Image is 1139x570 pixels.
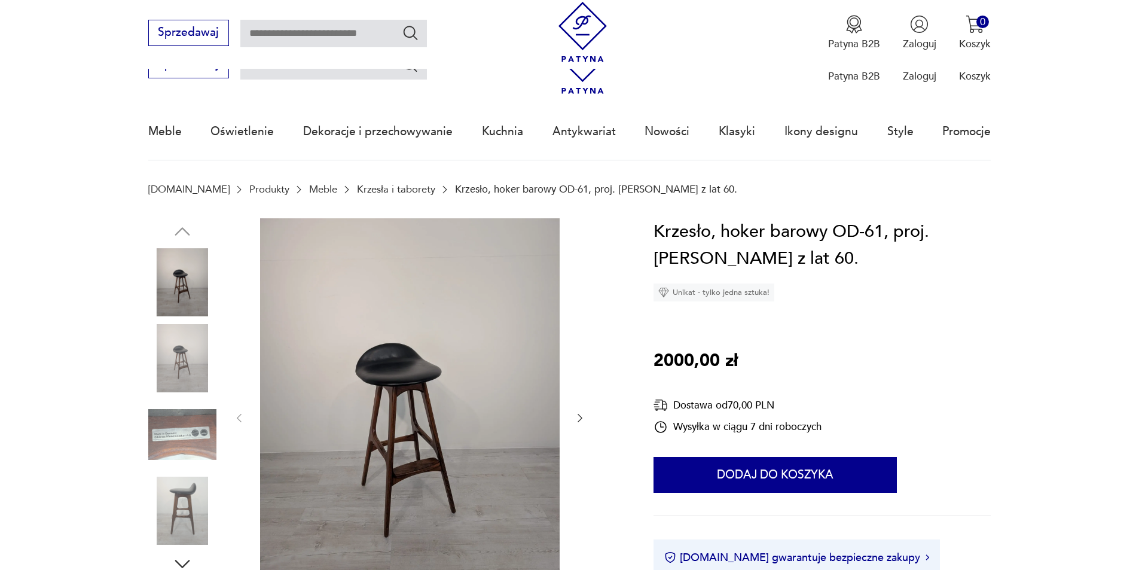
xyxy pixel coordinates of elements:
div: Unikat - tylko jedna sztuka! [654,284,774,301]
a: Antykwariat [552,104,616,159]
a: [DOMAIN_NAME] [148,184,230,195]
button: Dodaj do koszyka [654,457,897,493]
p: Krzesło, hoker barowy OD-61, proj. [PERSON_NAME] z lat 60. [455,184,737,195]
a: Klasyki [719,104,755,159]
p: 2000,00 zł [654,348,738,375]
p: Zaloguj [903,69,936,83]
div: 0 [976,16,989,28]
a: Meble [148,104,182,159]
img: Ikona medalu [845,15,863,33]
p: Zaloguj [903,37,936,51]
a: Sprzedawaj [148,29,229,38]
div: Wysyłka w ciągu 7 dni roboczych [654,420,822,434]
div: Dostawa od 70,00 PLN [654,398,822,413]
a: Promocje [942,104,991,159]
img: Ikona certyfikatu [664,551,676,563]
a: Nowości [645,104,689,159]
img: Ikona dostawy [654,398,668,413]
img: Zdjęcie produktu Krzesło, hoker barowy OD-61, proj. Erika Bucha z lat 60. [148,477,216,545]
a: Sprzedawaj [148,61,229,71]
button: Zaloguj [903,15,936,51]
img: Zdjęcie produktu Krzesło, hoker barowy OD-61, proj. Erika Bucha z lat 60. [148,401,216,469]
button: Szukaj [402,56,419,74]
button: Szukaj [402,24,419,41]
img: Ikona koszyka [966,15,984,33]
a: Dekoracje i przechowywanie [303,104,453,159]
button: [DOMAIN_NAME] gwarantuje bezpieczne zakupy [664,550,929,565]
a: Kuchnia [482,104,523,159]
a: Meble [309,184,337,195]
a: Produkty [249,184,289,195]
img: Zdjęcie produktu Krzesło, hoker barowy OD-61, proj. Erika Bucha z lat 60. [148,248,216,316]
button: Sprzedawaj [148,20,229,46]
p: Koszyk [959,37,991,51]
img: Ikona diamentu [658,287,669,298]
a: Oświetlenie [210,104,274,159]
p: Koszyk [959,69,991,83]
img: Patyna - sklep z meblami i dekoracjami vintage [552,2,613,62]
img: Ikona strzałki w prawo [926,554,929,560]
p: Patyna B2B [828,37,880,51]
button: Patyna B2B [828,15,880,51]
p: Patyna B2B [828,69,880,83]
img: Zdjęcie produktu Krzesło, hoker barowy OD-61, proj. Erika Bucha z lat 60. [148,324,216,392]
a: Krzesła i taborety [357,184,435,195]
a: Style [887,104,914,159]
img: Ikonka użytkownika [910,15,929,33]
button: 0Koszyk [959,15,991,51]
h1: Krzesło, hoker barowy OD-61, proj. [PERSON_NAME] z lat 60. [654,218,991,273]
a: Ikona medaluPatyna B2B [828,15,880,51]
a: Ikony designu [784,104,858,159]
